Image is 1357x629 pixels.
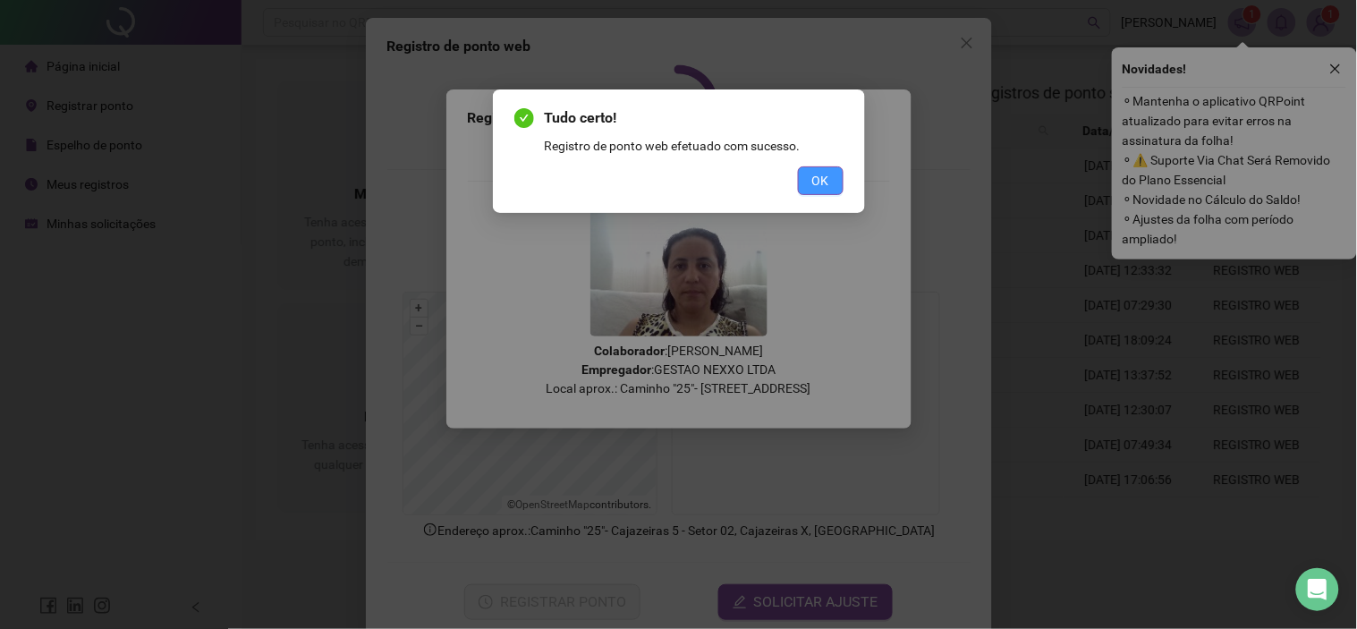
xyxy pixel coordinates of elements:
[812,171,829,191] span: OK
[545,136,844,156] div: Registro de ponto web efetuado com sucesso.
[1296,568,1339,611] div: Open Intercom Messenger
[514,108,534,128] span: check-circle
[545,107,844,129] span: Tudo certo!
[798,166,844,195] button: OK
